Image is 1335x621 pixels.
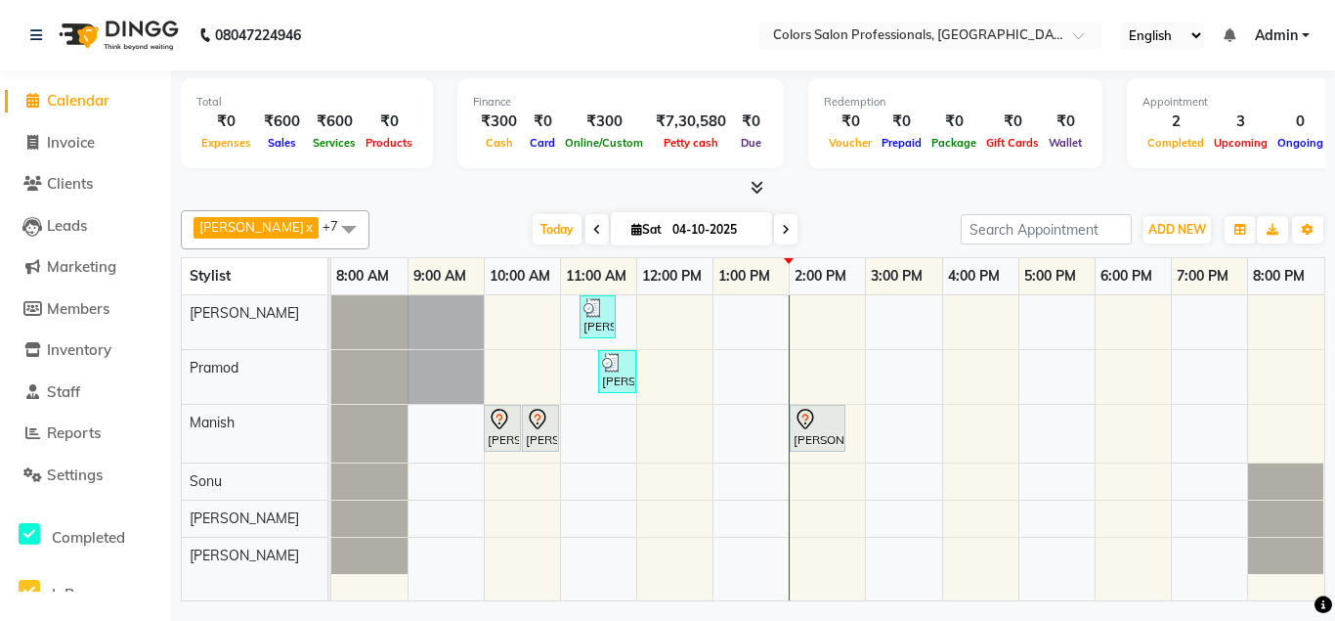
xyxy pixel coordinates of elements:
[304,219,313,235] a: x
[1019,262,1081,290] a: 5:00 PM
[47,382,80,401] span: Staff
[1142,111,1209,133] div: 2
[1209,111,1272,133] div: 3
[263,136,301,150] span: Sales
[50,8,184,63] img: logo
[524,408,557,449] div: [PERSON_NAME], TK03, 10:30 AM-11:00 AM, Hair Coloring - [DEMOGRAPHIC_DATA] Hair Color (INOVA)
[5,256,166,279] a: Marketing
[1142,136,1209,150] span: Completed
[790,262,851,290] a: 2:00 PM
[47,257,116,276] span: Marketing
[981,136,1044,150] span: Gift Cards
[581,298,614,335] div: [PERSON_NAME], TK04, 11:15 AM-11:45 AM, Hair Cut - Hair Cut [DEMOGRAPHIC_DATA]
[600,353,634,390] div: [PERSON_NAME], TK01, 11:30 AM-12:00 PM, Hair Cut - Hair Cut [DEMOGRAPHIC_DATA]
[47,91,109,110] span: Calendar
[1044,111,1087,133] div: ₹0
[361,136,417,150] span: Products
[47,340,111,359] span: Inventory
[47,133,95,152] span: Invoice
[926,136,981,150] span: Package
[637,262,707,290] a: 12:00 PM
[1255,25,1298,46] span: Admin
[47,423,101,442] span: Reports
[47,174,93,193] span: Clients
[5,215,166,238] a: Leads
[47,216,87,235] span: Leads
[736,136,766,150] span: Due
[485,262,555,290] a: 10:00 AM
[866,262,927,290] a: 3:00 PM
[877,136,926,150] span: Prepaid
[734,111,768,133] div: ₹0
[1143,216,1211,244] button: ADD NEW
[1148,222,1206,237] span: ADD NEW
[190,304,299,322] span: [PERSON_NAME]
[47,466,103,484] span: Settings
[525,111,560,133] div: ₹0
[5,90,166,112] a: Calendar
[5,381,166,404] a: Staff
[792,408,843,449] div: [PERSON_NAME], TK02, 02:00 PM-02:45 PM, Hair Cut - Hair Cut [DEMOGRAPHIC_DATA]
[961,214,1132,244] input: Search Appointment
[190,414,235,431] span: Manish
[52,585,125,603] span: InProgress
[190,547,299,564] span: [PERSON_NAME]
[1096,262,1157,290] a: 6:00 PM
[5,298,166,321] a: Members
[196,94,417,111] div: Total
[190,472,222,490] span: Sonu
[52,528,125,547] span: Completed
[1209,136,1272,150] span: Upcoming
[481,136,518,150] span: Cash
[190,510,299,527] span: [PERSON_NAME]
[199,219,304,235] span: [PERSON_NAME]
[943,262,1005,290] a: 4:00 PM
[196,136,256,150] span: Expenses
[308,136,361,150] span: Services
[877,111,926,133] div: ₹0
[824,136,877,150] span: Voucher
[561,262,631,290] a: 11:00 AM
[5,173,166,196] a: Clients
[713,262,775,290] a: 1:00 PM
[5,422,166,445] a: Reports
[256,111,308,133] div: ₹600
[1044,136,1087,150] span: Wallet
[486,408,519,449] div: [PERSON_NAME], TK03, 10:00 AM-10:30 AM, Hair Cut - Hair Cut [DEMOGRAPHIC_DATA]
[1172,262,1233,290] a: 7:00 PM
[560,136,648,150] span: Online/Custom
[215,8,301,63] b: 08047224946
[190,359,238,377] span: Pramod
[409,262,471,290] a: 9:00 AM
[196,111,256,133] div: ₹0
[926,111,981,133] div: ₹0
[525,136,560,150] span: Card
[473,94,768,111] div: Finance
[533,214,581,244] span: Today
[1248,262,1310,290] a: 8:00 PM
[5,465,166,487] a: Settings
[331,262,394,290] a: 8:00 AM
[5,132,166,155] a: Invoice
[648,111,734,133] div: ₹7,30,580
[1272,136,1328,150] span: Ongoing
[47,299,109,318] span: Members
[667,215,764,244] input: 2025-10-04
[659,136,723,150] span: Petty cash
[5,339,166,362] a: Inventory
[560,111,648,133] div: ₹300
[626,222,667,237] span: Sat
[323,218,353,234] span: +7
[1272,111,1328,133] div: 0
[190,267,231,285] span: Stylist
[473,111,525,133] div: ₹300
[308,111,361,133] div: ₹600
[824,111,877,133] div: ₹0
[361,111,417,133] div: ₹0
[981,111,1044,133] div: ₹0
[824,94,1087,111] div: Redemption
